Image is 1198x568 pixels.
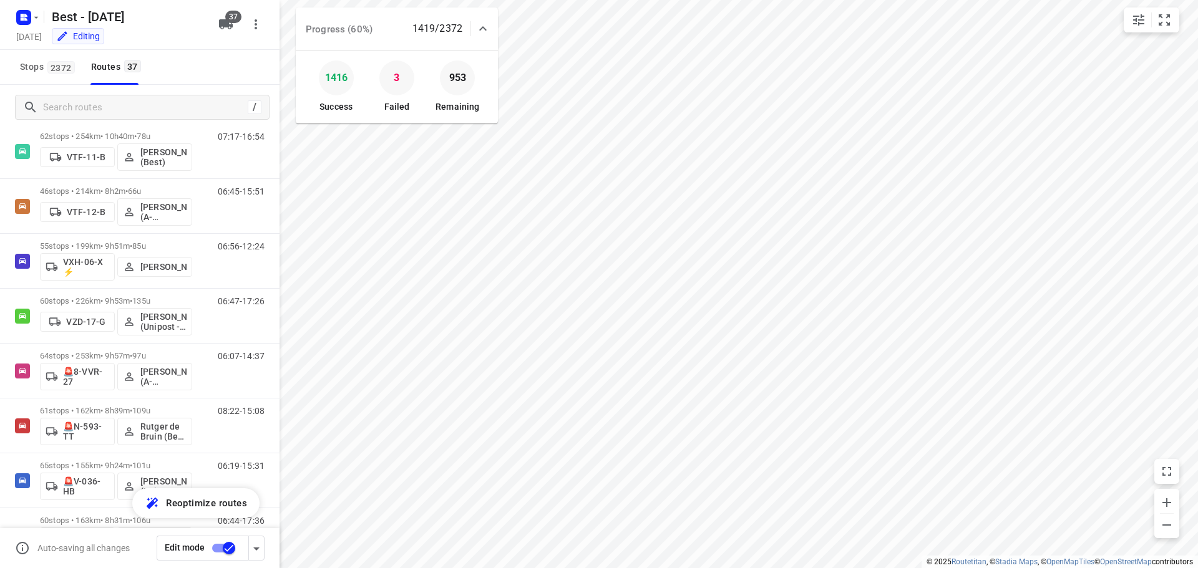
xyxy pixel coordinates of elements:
[40,186,192,196] p: 46 stops • 214km • 8h2m
[132,461,150,470] span: 101u
[130,516,132,525] span: •
[63,257,109,277] p: VXH-06-X ⚡
[213,12,238,37] button: 37
[134,132,137,141] span: •
[47,7,208,27] h5: Rename
[140,367,187,387] p: [PERSON_NAME] (A-flexibleservice - Best- ZZP)
[249,540,264,556] div: Driver app settings
[130,351,132,360] span: •
[40,132,192,141] p: 62 stops • 254km • 10h40m
[296,7,498,50] div: Progress (60%)1419/2372
[40,418,115,445] button: 🚨N-593-TT
[130,461,132,470] span: •
[325,69,348,87] p: 1416
[225,11,241,23] span: 37
[218,516,265,526] p: 06:44-17:36
[117,527,192,555] button: Tamer (RIMO logistics - Best - ZZP)
[1046,557,1094,566] a: OpenMapTiles
[218,406,265,416] p: 08:22-15:08
[63,421,109,441] p: 🚨N-593-TT
[1126,7,1151,32] button: Map settings
[91,59,145,75] div: Routes
[117,418,192,445] button: Rutger de Bruin (Best - ZZP)
[37,543,130,553] p: Auto-saving all changes
[140,262,187,272] p: [PERSON_NAME]
[436,100,479,113] p: Remaining
[117,143,192,171] button: [PERSON_NAME] (Best)
[412,21,462,36] p: 1419/2372
[40,406,192,415] p: 61 stops • 162km • 8h39m
[927,557,1193,566] li: © 2025 , © , © © contributors
[218,186,265,196] p: 06:45-15:51
[218,461,265,471] p: 06:19-15:31
[67,152,105,162] p: VTF-11-B
[218,351,265,361] p: 06:07-14:37
[124,60,141,72] span: 37
[40,253,115,281] button: VXH-06-X ⚡
[130,406,132,415] span: •
[40,296,192,306] p: 60 stops • 226km • 9h53m
[132,351,145,360] span: 97u
[166,495,247,511] span: Reoptimize routes
[137,132,150,141] span: 78u
[132,488,260,518] button: Reoptimize routes
[40,363,115,390] button: 🚨8-VVR-27
[43,98,248,117] input: Search routes
[56,30,100,42] div: You are currently in edit mode.
[117,308,192,335] button: [PERSON_NAME] (Unipost - Best - ZZP)
[40,147,115,167] button: VTF-11-B
[132,241,145,251] span: 85u
[40,461,192,470] p: 65 stops • 155km • 9h24m
[218,132,265,142] p: 07:17-16:54
[11,29,47,44] h5: Project date
[47,61,75,74] span: 2372
[117,473,192,500] button: [PERSON_NAME] (Unipost - Best - ZZP)
[140,476,187,496] p: [PERSON_NAME] (Unipost - Best - ZZP)
[132,296,150,306] span: 135u
[394,69,399,87] p: 3
[243,12,268,37] button: More
[1100,557,1152,566] a: OpenStreetMap
[40,202,115,222] button: VTF-12-B
[40,516,192,525] p: 60 stops • 163km • 8h31m
[218,296,265,306] p: 06:47-17:26
[218,241,265,251] p: 06:56-12:24
[40,351,192,360] p: 64 stops • 253km • 9h57m
[140,421,187,441] p: Rutger de Bruin (Best - ZZP)
[384,100,410,113] p: Failed
[1152,7,1177,32] button: Fit zoom
[117,198,192,226] button: [PERSON_NAME] (A-flexibleservice - Best - ZZP)
[319,100,353,113] p: Success
[128,186,141,196] span: 66u
[125,186,128,196] span: •
[66,317,105,327] p: VZD-17-G
[449,69,466,87] p: 953
[40,241,192,251] p: 55 stops • 199km • 9h51m
[140,147,187,167] p: [PERSON_NAME] (Best)
[140,312,187,332] p: [PERSON_NAME] (Unipost - Best - ZZP)
[995,557,1038,566] a: Stadia Maps
[117,257,192,277] button: [PERSON_NAME]
[40,312,115,332] button: VZD-17-G
[130,296,132,306] span: •
[40,473,115,500] button: 🚨V-036-HB
[248,100,261,114] div: /
[130,241,132,251] span: •
[132,406,150,415] span: 109u
[67,207,105,217] p: VTF-12-B
[63,367,109,387] p: 🚨8-VVR-27
[165,542,205,552] span: Edit mode
[1124,7,1179,32] div: small contained button group
[132,516,150,525] span: 106u
[20,59,79,75] span: Stops
[952,557,986,566] a: Routetitan
[117,363,192,390] button: [PERSON_NAME] (A-flexibleservice - Best- ZZP)
[140,202,187,222] p: [PERSON_NAME] (A-flexibleservice - Best - ZZP)
[306,24,373,35] span: Progress (60%)
[63,476,109,496] p: 🚨V-036-HB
